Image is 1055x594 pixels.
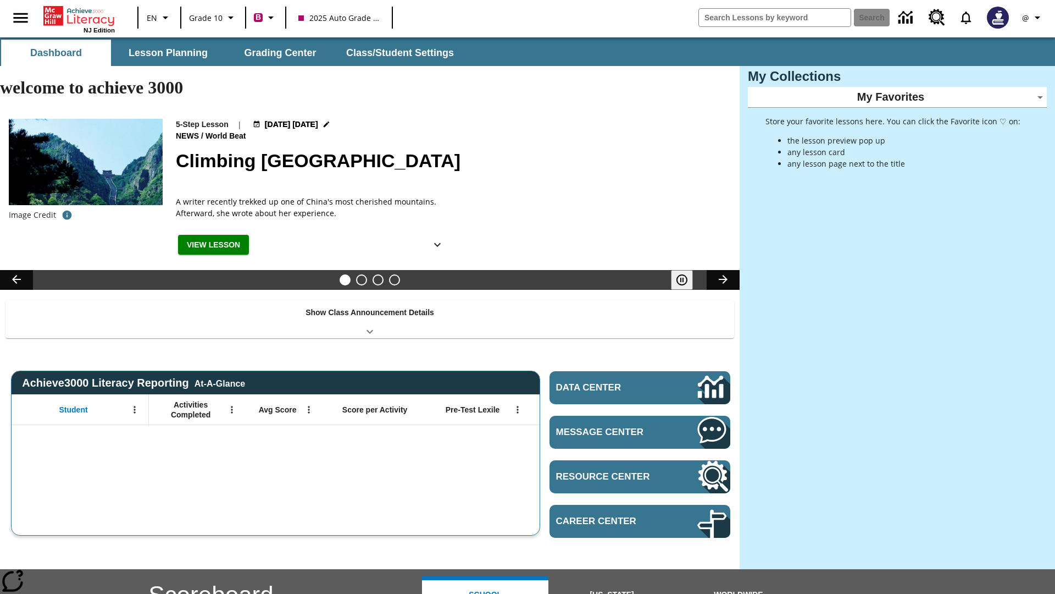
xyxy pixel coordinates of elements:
[178,235,249,255] button: View Lesson
[176,130,201,142] span: News
[201,131,203,140] span: /
[189,12,223,24] span: Grade 10
[265,119,318,130] span: [DATE] [DATE]
[556,516,664,527] span: Career Center
[556,471,664,482] span: Resource Center
[237,119,242,130] span: |
[225,40,335,66] button: Grading Center
[549,416,730,449] a: Message Center
[5,300,734,338] div: Show Class Announcement Details
[195,377,245,389] div: At-A-Glance
[340,274,351,285] button: Slide 1 Climbing Mount Tai
[892,3,922,33] a: Data Center
[549,505,730,538] a: Career Center
[987,7,1009,29] img: Avatar
[9,210,56,221] p: Image Credit
[176,196,451,219] div: A writer recently trekked up one of China's most cherished mountains. Afterward, she wrote about ...
[787,135,1020,146] li: the lesson preview pop up
[342,405,408,415] span: Score per Activity
[356,274,367,285] button: Slide 2 Defining Our Government's Purpose
[259,405,297,415] span: Avg Score
[787,158,1020,169] li: any lesson page next to the title
[980,3,1015,32] button: Select a new avatar
[298,12,380,24] span: 2025 Auto Grade 10
[1015,8,1051,28] button: Profile/Settings
[206,130,248,142] span: World Beat
[549,460,730,493] a: Resource Center, Will open in new tab
[1022,12,1029,24] span: @
[509,402,526,418] button: Open Menu
[9,119,163,206] img: 6000 stone steps to climb Mount Tai in Chinese countryside
[922,3,952,32] a: Resource Center, Will open in new tab
[306,307,434,318] p: Show Class Announcement Details
[671,270,704,290] div: Pause
[426,235,448,255] button: Show Details
[176,119,229,130] p: 5-Step Lesson
[556,427,664,438] span: Message Center
[84,27,115,34] span: NJ Edition
[952,3,980,32] a: Notifications
[373,274,384,285] button: Slide 3 Pre-release lesson
[556,382,660,393] span: Data Center
[787,146,1020,158] li: any lesson card
[126,402,143,418] button: Open Menu
[22,377,245,389] span: Achieve3000 Literacy Reporting
[224,402,240,418] button: Open Menu
[59,405,88,415] span: Student
[256,10,261,24] span: B
[113,40,223,66] button: Lesson Planning
[43,5,115,27] a: Home
[4,2,37,34] button: Open side menu
[671,270,693,290] button: Pause
[142,8,177,28] button: Language: EN, Select a language
[389,274,400,285] button: Slide 4 Career Lesson
[446,405,500,415] span: Pre-Test Lexile
[748,69,1047,84] h3: My Collections
[699,9,851,26] input: search field
[147,12,157,24] span: EN
[56,205,78,225] button: Credit for photo and all related images: Public Domain/Charlie Fong
[301,402,317,418] button: Open Menu
[43,4,115,34] div: Home
[154,400,227,420] span: Activities Completed
[549,371,730,404] a: Data Center
[765,116,1020,127] p: Store your favorite lessons here. You can click the Favorite icon ♡ on:
[251,119,332,130] button: Jul 22 - Jun 30 Choose Dates
[1,40,111,66] button: Dashboard
[176,147,726,175] h2: Climbing Mount Tai
[337,40,463,66] button: Class/Student Settings
[185,8,242,28] button: Grade: Grade 10, Select a grade
[707,270,740,290] button: Lesson carousel, Next
[249,8,282,28] button: Boost Class color is violet red. Change class color
[748,87,1047,108] div: My Favorites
